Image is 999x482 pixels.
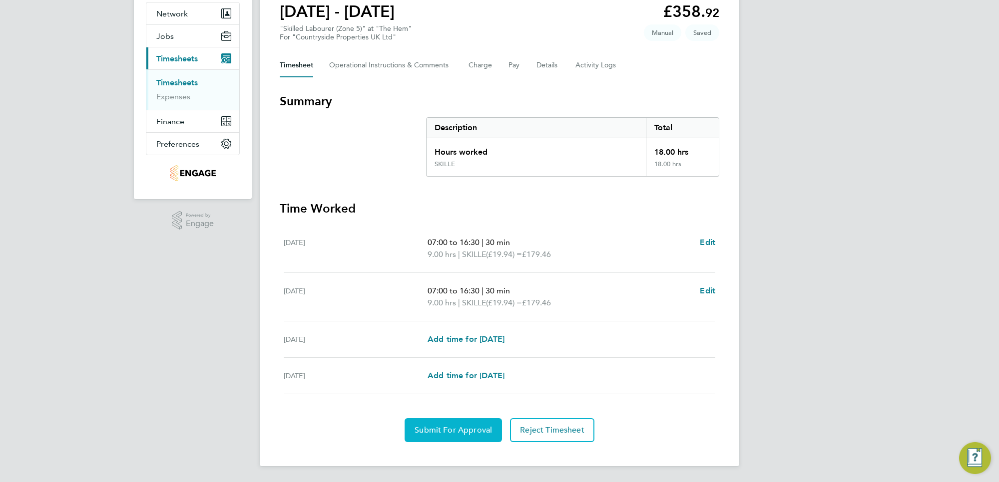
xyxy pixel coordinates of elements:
div: Hours worked [427,138,646,160]
span: 9.00 hrs [428,249,456,259]
span: 9.00 hrs [428,298,456,307]
app-decimal: £358. [663,2,719,21]
div: For "Countryside Properties UK Ltd" [280,33,412,41]
button: Jobs [146,25,239,47]
span: Submit For Approval [415,425,492,435]
span: Preferences [156,139,199,149]
button: Preferences [146,133,239,155]
span: SKILLE [462,297,486,309]
h1: [DATE] - [DATE] [280,1,395,21]
a: Expenses [156,92,190,101]
div: [DATE] [284,370,428,382]
span: | [458,249,460,259]
a: Edit [700,285,715,297]
span: £179.46 [522,298,551,307]
button: Engage Resource Center [959,442,991,474]
span: 30 min [486,286,510,295]
span: 92 [705,5,719,20]
span: Edit [700,286,715,295]
button: Finance [146,110,239,132]
a: Edit [700,237,715,248]
section: Timesheet [280,93,719,442]
span: | [482,286,484,295]
div: 18.00 hrs [646,138,719,160]
button: Network [146,2,239,24]
span: | [482,238,484,247]
span: Edit [700,238,715,247]
span: Network [156,9,188,18]
img: nowcareers-logo-retina.png [170,165,216,181]
button: Reject Timesheet [510,418,594,442]
a: Add time for [DATE] [428,333,504,345]
a: Timesheets [156,78,198,87]
span: 07:00 to 16:30 [428,238,480,247]
a: Powered byEngage [172,211,214,230]
button: Timesheet [280,53,313,77]
div: "Skilled Labourer (Zone 5)" at "The Hem" [280,24,412,41]
div: Total [646,118,719,138]
button: Submit For Approval [405,418,502,442]
span: Engage [186,220,214,228]
span: £179.46 [522,249,551,259]
button: Activity Logs [575,53,617,77]
span: Powered by [186,211,214,220]
button: Charge [469,53,493,77]
h3: Summary [280,93,719,109]
a: Go to home page [146,165,240,181]
span: (£19.94) = [486,249,522,259]
span: 07:00 to 16:30 [428,286,480,295]
a: Add time for [DATE] [428,370,504,382]
span: Reject Timesheet [520,425,584,435]
span: Finance [156,117,184,126]
h3: Time Worked [280,201,719,217]
span: | [458,298,460,307]
span: SKILLE [462,248,486,260]
div: Summary [426,117,719,177]
button: Timesheets [146,47,239,69]
span: Timesheets [156,54,198,63]
button: Pay [508,53,520,77]
div: [DATE] [284,285,428,309]
button: Operational Instructions & Comments [329,53,453,77]
span: This timesheet is Saved. [685,24,719,41]
div: [DATE] [284,333,428,345]
span: Jobs [156,31,174,41]
span: This timesheet was manually created. [644,24,681,41]
span: 30 min [486,238,510,247]
span: Add time for [DATE] [428,371,504,380]
div: 18.00 hrs [646,160,719,176]
div: [DATE] [284,237,428,260]
button: Details [536,53,559,77]
span: Add time for [DATE] [428,334,504,344]
span: (£19.94) = [486,298,522,307]
div: SKILLE [435,160,455,168]
div: Timesheets [146,69,239,110]
div: Description [427,118,646,138]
